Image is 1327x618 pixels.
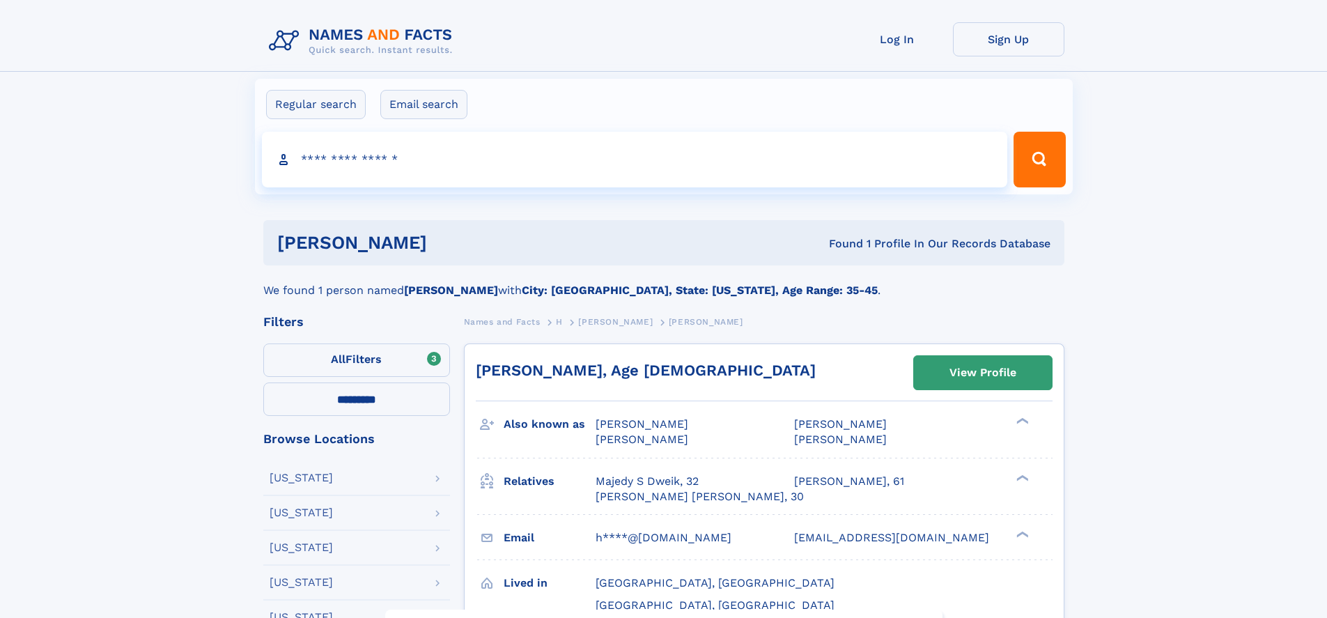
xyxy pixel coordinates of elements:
[266,90,366,119] label: Regular search
[1013,417,1030,426] div: ❯
[270,472,333,484] div: [US_STATE]
[504,470,596,493] h3: Relatives
[263,433,450,445] div: Browse Locations
[841,22,953,56] a: Log In
[270,507,333,518] div: [US_STATE]
[596,433,688,446] span: [PERSON_NAME]
[263,316,450,328] div: Filters
[794,531,989,544] span: [EMAIL_ADDRESS][DOMAIN_NAME]
[464,313,541,330] a: Names and Facts
[794,417,887,431] span: [PERSON_NAME]
[331,353,346,366] span: All
[277,234,628,252] h1: [PERSON_NAME]
[596,489,804,504] a: [PERSON_NAME] [PERSON_NAME], 30
[556,313,563,330] a: H
[628,236,1050,252] div: Found 1 Profile In Our Records Database
[380,90,467,119] label: Email search
[504,526,596,550] h3: Email
[596,417,688,431] span: [PERSON_NAME]
[270,577,333,588] div: [US_STATE]
[522,284,878,297] b: City: [GEOGRAPHIC_DATA], State: [US_STATE], Age Range: 35-45
[794,474,904,489] a: [PERSON_NAME], 61
[263,22,464,60] img: Logo Names and Facts
[504,571,596,595] h3: Lived in
[263,265,1064,299] div: We found 1 person named with .
[949,357,1016,389] div: View Profile
[263,343,450,377] label: Filters
[596,576,835,589] span: [GEOGRAPHIC_DATA], [GEOGRAPHIC_DATA]
[270,542,333,553] div: [US_STATE]
[578,313,653,330] a: [PERSON_NAME]
[556,317,563,327] span: H
[794,433,887,446] span: [PERSON_NAME]
[404,284,498,297] b: [PERSON_NAME]
[1013,530,1030,539] div: ❯
[596,598,835,612] span: [GEOGRAPHIC_DATA], [GEOGRAPHIC_DATA]
[953,22,1064,56] a: Sign Up
[596,474,699,489] a: Majedy S Dweik, 32
[914,356,1052,389] a: View Profile
[578,317,653,327] span: [PERSON_NAME]
[476,362,816,379] a: [PERSON_NAME], Age [DEMOGRAPHIC_DATA]
[504,412,596,436] h3: Also known as
[1013,473,1030,482] div: ❯
[262,132,1008,187] input: search input
[669,317,743,327] span: [PERSON_NAME]
[1014,132,1065,187] button: Search Button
